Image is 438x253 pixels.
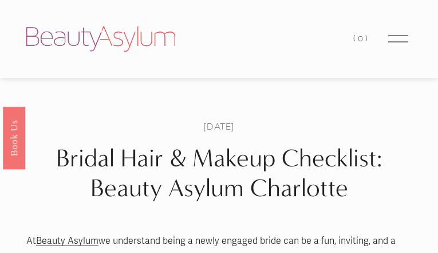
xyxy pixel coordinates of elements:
span: 0 [358,33,365,44]
a: 0 items in cart [353,31,369,46]
span: ( [353,33,358,44]
span: [DATE] [203,120,235,133]
span: ) [365,33,370,44]
a: Book Us [3,106,25,169]
img: Beauty Asylum | Bridal Hair &amp; Makeup Charlotte &amp; Atlanta [26,26,175,52]
h1: Bridal Hair & Makeup Checklist: Beauty Asylum Charlotte [26,143,412,204]
a: Beauty Asylum [36,235,98,247]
